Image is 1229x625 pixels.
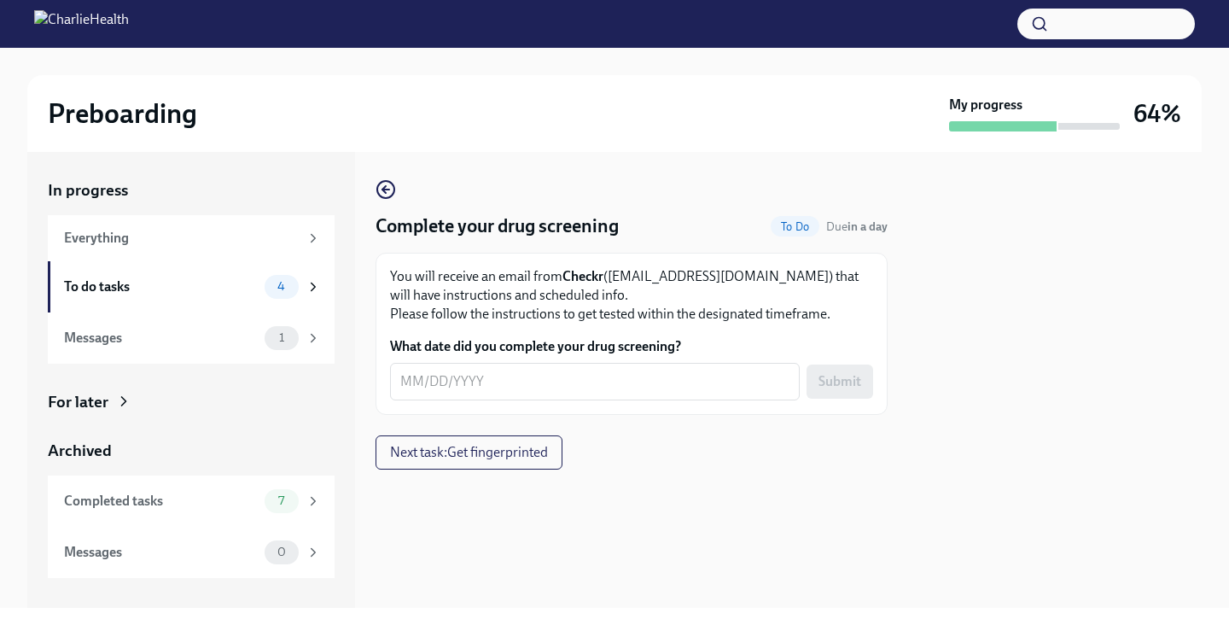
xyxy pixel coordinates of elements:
a: Everything [48,215,335,261]
div: Everything [64,229,299,248]
a: Completed tasks7 [48,476,335,527]
span: 1 [269,331,294,344]
strong: Checkr [562,268,603,284]
a: Archived [48,440,335,462]
a: Messages1 [48,312,335,364]
span: Due [826,219,888,234]
span: 4 [267,280,295,293]
span: September 4th, 2025 09:00 [826,219,888,235]
div: Messages [64,543,258,562]
span: 7 [268,494,294,507]
a: To do tasks4 [48,261,335,312]
span: 0 [267,546,296,558]
button: Next task:Get fingerprinted [376,435,562,470]
label: What date did you complete your drug screening? [390,337,873,356]
a: For later [48,391,335,413]
h4: Complete your drug screening [376,213,619,239]
div: To do tasks [64,277,258,296]
h2: Preboarding [48,96,197,131]
span: To Do [771,220,819,233]
a: In progress [48,179,335,202]
h3: 64% [1133,98,1181,129]
p: You will receive an email from ([EMAIL_ADDRESS][DOMAIN_NAME]) that will have instructions and sch... [390,267,873,324]
div: For later [48,391,108,413]
strong: in a day [847,219,888,234]
img: CharlieHealth [34,10,129,38]
strong: My progress [949,96,1022,114]
div: Messages [64,329,258,348]
span: Next task : Get fingerprinted [390,444,548,461]
a: Messages0 [48,527,335,578]
div: Completed tasks [64,492,258,511]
